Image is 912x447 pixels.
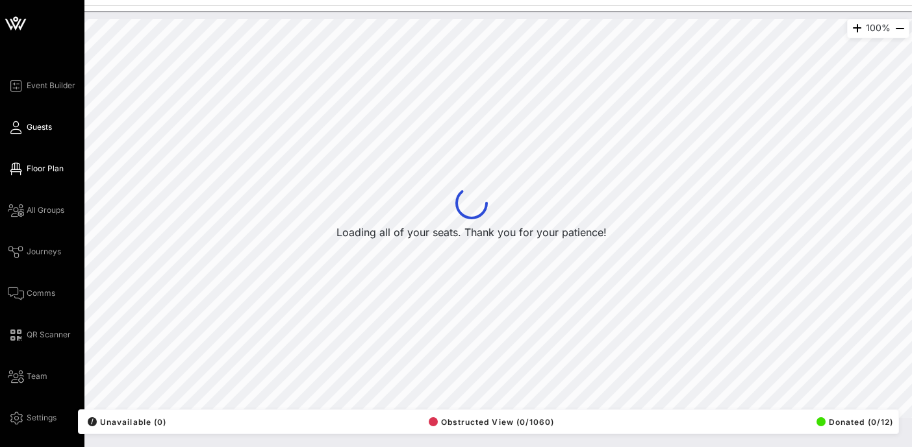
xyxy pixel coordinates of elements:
a: Journeys [8,244,61,260]
span: Settings [27,412,57,424]
span: QR Scanner [27,329,71,341]
span: Donated (0/12) [817,417,893,427]
button: Obstructed View (0/1060) [425,413,555,431]
a: Settings [8,410,57,426]
a: Floor Plan [8,161,64,176]
span: Journeys [27,246,61,258]
a: Comms [8,285,55,301]
a: All Groups [8,202,64,218]
span: Team [27,370,47,382]
span: Obstructed View (0/1060) [429,417,555,427]
a: Event Builder [8,78,75,93]
span: Guests [27,121,52,133]
button: Donated (0/12) [813,413,893,431]
span: Unavailable (0) [88,417,166,427]
p: Loading all of your seats. Thank you for your patience! [336,224,607,240]
span: All Groups [27,204,64,216]
div: / [88,417,97,426]
button: /Unavailable (0) [84,413,166,431]
a: QR Scanner [8,327,71,343]
a: Guests [8,119,52,135]
a: Team [8,368,47,384]
span: Floor Plan [27,163,64,175]
span: Comms [27,287,55,299]
div: 100% [847,19,909,38]
span: Event Builder [27,80,75,91]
